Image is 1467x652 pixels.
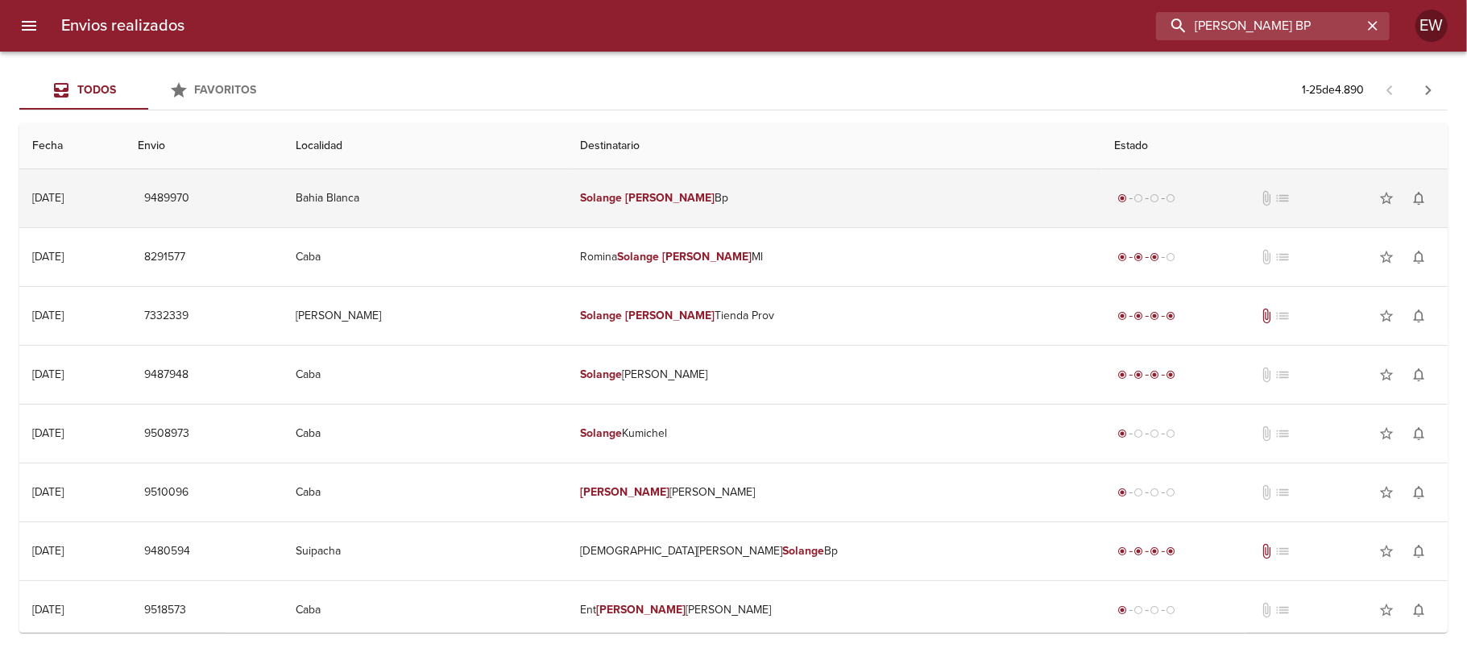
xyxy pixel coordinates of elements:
span: radio_button_unchecked [1167,193,1176,203]
td: Caba [284,228,568,286]
span: No tiene documentos adjuntos [1258,484,1274,500]
button: 9508973 [138,419,196,449]
button: Activar notificaciones [1403,476,1435,509]
button: Activar notificaciones [1403,300,1435,332]
span: radio_button_checked [1150,546,1160,556]
span: No tiene documentos adjuntos [1258,602,1274,618]
span: notifications_none [1411,367,1427,383]
button: 7332339 [138,301,195,331]
span: No tiene documentos adjuntos [1258,190,1274,206]
span: Favoritos [195,83,257,97]
div: Entregado [1115,367,1179,383]
td: [PERSON_NAME] [568,346,1102,404]
span: radio_button_unchecked [1167,488,1176,497]
span: notifications_none [1411,426,1427,442]
span: radio_button_checked [1167,311,1176,321]
button: Agregar a favoritos [1370,241,1403,273]
span: radio_button_checked [1118,252,1128,262]
span: radio_button_checked [1134,370,1144,380]
button: Activar notificaciones [1403,535,1435,567]
span: No tiene pedido asociado [1274,190,1291,206]
span: notifications_none [1411,249,1427,265]
th: Destinatario [568,123,1102,169]
th: Estado [1102,123,1448,169]
span: radio_button_checked [1167,370,1176,380]
td: Bp [568,169,1102,227]
span: 8291577 [144,247,185,268]
span: Pagina anterior [1370,81,1409,98]
span: No tiene pedido asociado [1274,602,1291,618]
span: radio_button_checked [1118,546,1128,556]
div: EW [1415,10,1448,42]
div: [DATE] [32,250,64,264]
span: star_border [1378,543,1394,559]
span: No tiene pedido asociado [1274,249,1291,265]
button: Agregar a favoritos [1370,359,1403,391]
em: [PERSON_NAME] [581,485,670,499]
td: Caba [284,581,568,639]
em: Solange [581,309,623,322]
th: Localidad [284,123,568,169]
div: [DATE] [32,603,64,617]
span: 9510096 [144,483,189,503]
span: 9480594 [144,542,190,562]
div: [DATE] [32,426,64,440]
button: Activar notificaciones [1403,417,1435,450]
button: 9489970 [138,184,196,214]
em: Solange [581,426,623,440]
button: Agregar a favoritos [1370,535,1403,567]
div: [DATE] [32,191,64,205]
span: radio_button_unchecked [1134,193,1144,203]
button: Agregar a favoritos [1370,300,1403,332]
p: 1 - 25 de 4.890 [1302,82,1364,98]
div: [DATE] [32,368,64,381]
button: 9480594 [138,537,197,567]
button: menu [10,6,48,45]
div: Generado [1115,602,1179,618]
span: notifications_none [1411,543,1427,559]
div: Tabs Envios [19,71,277,110]
button: 9487948 [138,360,195,390]
span: radio_button_checked [1167,546,1176,556]
span: No tiene documentos adjuntos [1258,426,1274,442]
button: Activar notificaciones [1403,594,1435,626]
span: No tiene pedido asociado [1274,308,1291,324]
span: No tiene documentos adjuntos [1258,249,1274,265]
td: Suipacha [284,522,568,580]
span: star_border [1378,190,1394,206]
span: radio_button_checked [1134,252,1144,262]
button: Activar notificaciones [1403,241,1435,273]
button: Agregar a favoritos [1370,476,1403,509]
em: Solange [581,368,623,381]
span: radio_button_unchecked [1167,605,1176,615]
button: 9518573 [138,596,193,625]
div: Entregado [1115,308,1179,324]
td: Tienda Prov [568,287,1102,345]
input: buscar [1156,12,1362,40]
td: [PERSON_NAME] [568,463,1102,521]
div: En viaje [1115,249,1179,265]
th: Envio [125,123,283,169]
span: star_border [1378,602,1394,618]
div: [DATE] [32,544,64,558]
span: radio_button_checked [1150,252,1160,262]
span: 9489970 [144,189,189,209]
td: Ent [PERSON_NAME] [568,581,1102,639]
span: radio_button_checked [1134,311,1144,321]
span: radio_button_unchecked [1150,429,1160,438]
span: Pagina siguiente [1409,71,1448,110]
span: radio_button_checked [1150,370,1160,380]
button: Activar notificaciones [1403,359,1435,391]
em: [PERSON_NAME] [626,191,715,205]
button: Agregar a favoritos [1370,417,1403,450]
td: [DEMOGRAPHIC_DATA][PERSON_NAME] Bp [568,522,1102,580]
div: Generado [1115,484,1179,500]
span: No tiene pedido asociado [1274,543,1291,559]
span: No tiene pedido asociado [1274,484,1291,500]
span: notifications_none [1411,484,1427,500]
div: [DATE] [32,485,64,499]
em: Solange [618,250,660,264]
span: star_border [1378,484,1394,500]
td: Caba [284,463,568,521]
td: Caba [284,405,568,463]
